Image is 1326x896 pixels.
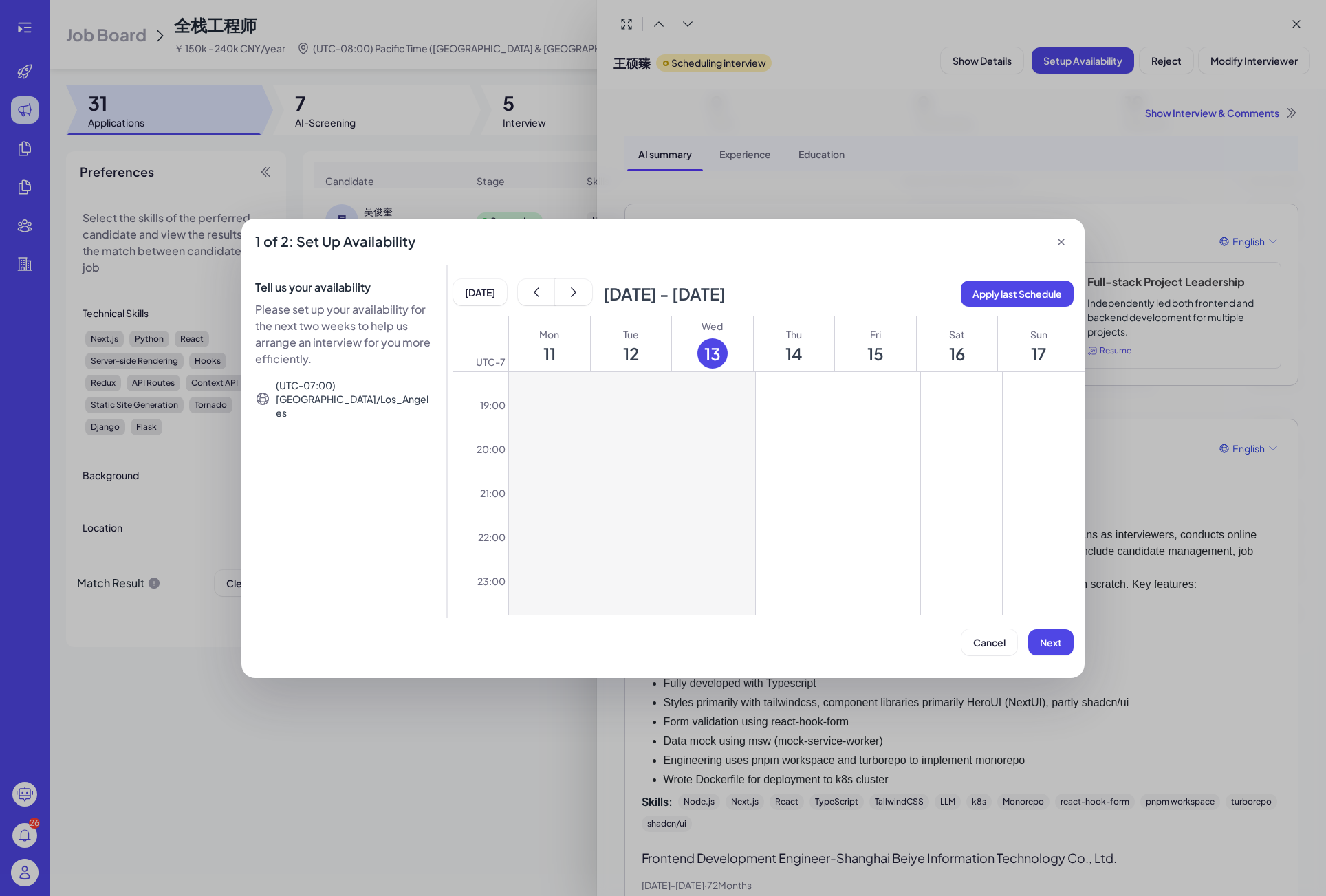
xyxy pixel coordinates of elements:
span: Next [1040,636,1062,648]
p: [DATE] - [DATE] [603,287,726,301]
div: UTC -7 [453,316,508,371]
div: 20 :00 [453,439,508,483]
div: 15 [867,347,884,360]
span: Apply last Schedule [972,287,1062,300]
div: 12 [623,347,639,360]
div: 17 [1031,347,1046,360]
div: 22 :00 [453,527,508,571]
span: Cancel [973,636,1006,648]
div: 13 [697,338,728,369]
div: 14 [785,347,803,360]
div: 19 :00 [453,395,508,439]
button: Next [1028,629,1074,655]
button: Cancel [961,629,1017,655]
div: 21 :00 [453,483,508,527]
div: 16 [949,347,965,360]
p: Please set up your availability for the next two weeks to help us arrange an interview for you mo... [255,301,433,367]
button: show next [555,279,592,305]
div: Thu [786,327,802,341]
div: 11 [543,347,556,360]
span: [DATE] [465,286,495,298]
p: Tell us your availability [255,279,433,296]
button: Apply last Schedule [961,281,1074,307]
div: Wed [702,319,723,333]
div: Fri [870,327,881,341]
button: show previous [518,279,555,305]
div: 18 :00 [453,351,508,395]
span: 1 of 2: Set Up Availability [255,232,415,251]
div: Tue [623,327,639,341]
button: [DATE] [453,279,507,305]
div: Sat [949,327,965,341]
div: Mon [539,327,559,341]
div: 23 :00 [453,571,508,615]
div: (UTC-07:00) [GEOGRAPHIC_DATA]/Los_Angeles [276,378,433,419]
div: Sun [1030,327,1047,341]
